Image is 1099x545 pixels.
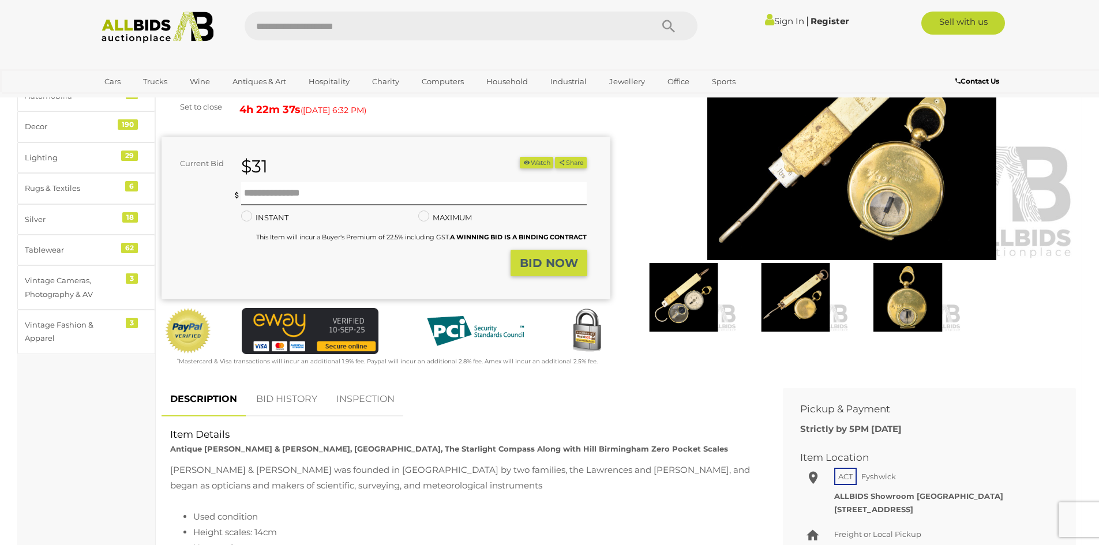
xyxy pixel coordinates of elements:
a: INSPECTION [328,382,403,416]
a: Wine [182,72,217,91]
div: Vintage Fashion & Apparel [25,318,120,345]
span: Fyshwick [858,469,899,484]
label: MAXIMUM [418,211,472,224]
div: Lighting [25,151,120,164]
div: Current Bid [162,157,232,170]
h2: Item Location [800,452,1041,463]
a: Trucks [136,72,175,91]
strong: BID NOW [520,256,578,270]
a: Computers [414,72,471,91]
span: Freight or Local Pickup [834,529,921,539]
div: 18 [122,212,138,223]
div: Decor [25,120,120,133]
img: Antique Lawrence & Mayo, London, The Starlight Compass Along with Hill Birmingham Zero Pocket Scales [742,263,849,332]
a: Register [811,16,849,27]
a: Hospitality [301,72,357,91]
a: Cars [97,72,128,91]
div: 3 [126,318,138,328]
strong: 4h 22m 37s [239,103,301,116]
a: Sign In [765,16,804,27]
li: Watch this item [520,157,553,169]
div: 3 [126,273,138,284]
b: Strictly by 5PM [DATE] [800,423,902,434]
button: BID NOW [511,250,587,277]
span: ( ) [301,106,366,115]
div: 190 [118,119,138,130]
li: Used condition [193,509,757,524]
img: Antique Lawrence & Mayo, London, The Starlight Compass Along with Hill Birmingham Zero Pocket Scales [631,263,737,332]
a: BID HISTORY [247,382,326,416]
div: Silver [25,213,120,226]
img: Antique Lawrence & Mayo, London, The Starlight Compass Along with Hill Birmingham Zero Pocket Scales [854,263,961,332]
div: Rugs & Textiles [25,182,120,195]
h2: Item Details [170,429,757,440]
img: PCI DSS compliant [418,308,533,354]
a: Industrial [543,72,594,91]
div: Tablewear [25,243,120,257]
button: Share [555,157,587,169]
a: Rugs & Textiles 6 [17,173,155,204]
button: Watch [520,157,553,169]
a: Silver 18 [17,204,155,235]
img: Official PayPal Seal [164,308,212,354]
span: ACT [834,468,857,485]
button: Search [640,12,697,40]
a: Office [660,72,697,91]
img: Allbids.com.au [95,12,220,43]
a: Household [479,72,535,91]
span: [DATE] 6:32 PM [303,105,364,115]
a: Vintage Cameras, Photography & AV 3 [17,265,155,310]
a: Charity [365,72,407,91]
a: Tablewear 62 [17,235,155,265]
small: This Item will incur a Buyer's Premium of 22.5% including GST. [256,233,587,241]
strong: [STREET_ADDRESS] [834,505,913,514]
div: 29 [121,151,138,161]
span: | [806,14,809,27]
div: [PERSON_NAME] & [PERSON_NAME] was founded in [GEOGRAPHIC_DATA] by two families, the Lawrences and... [170,462,757,493]
a: Lighting 29 [17,142,155,173]
label: INSTANT [241,211,288,224]
img: eWAY Payment Gateway [242,308,378,354]
strong: ALLBIDS Showroom [GEOGRAPHIC_DATA] [834,491,1003,501]
a: Sports [704,72,743,91]
a: Vintage Fashion & Apparel 3 [17,310,155,354]
div: 6 [125,181,138,191]
b: Contact Us [955,77,999,85]
div: Vintage Cameras, Photography & AV [25,274,120,301]
b: A WINNING BID IS A BINDING CONTRACT [450,233,587,241]
div: Set to close [153,100,231,114]
li: Height scales: 14cm [193,524,757,540]
div: 62 [121,243,138,253]
a: Sell with us [921,12,1005,35]
a: Contact Us [955,75,1002,88]
strong: $31 [241,156,268,177]
a: Antiques & Art [225,72,294,91]
strong: Antique [PERSON_NAME] & [PERSON_NAME], [GEOGRAPHIC_DATA], The Starlight Compass Along with Hill B... [170,444,728,453]
a: [GEOGRAPHIC_DATA] [97,91,194,110]
h2: Pickup & Payment [800,404,1041,415]
a: DESCRIPTION [162,382,246,416]
img: Secured by Rapid SSL [564,308,610,354]
a: Jewellery [602,72,652,91]
small: Mastercard & Visa transactions will incur an additional 1.9% fee. Paypal will incur an additional... [177,358,598,365]
a: Decor 190 [17,111,155,142]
